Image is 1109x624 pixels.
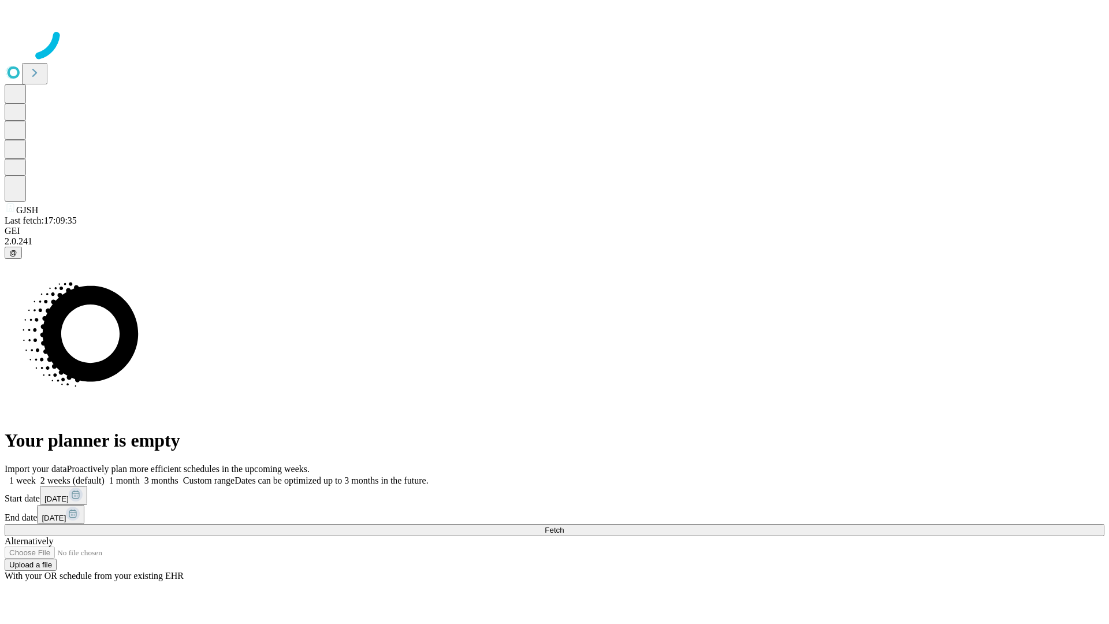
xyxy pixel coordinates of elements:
[5,536,53,546] span: Alternatively
[5,559,57,571] button: Upload a file
[5,247,22,259] button: @
[40,476,105,485] span: 2 weeks (default)
[5,524,1104,536] button: Fetch
[5,430,1104,451] h1: Your planner is empty
[5,505,1104,524] div: End date
[37,505,84,524] button: [DATE]
[9,248,17,257] span: @
[44,495,69,503] span: [DATE]
[9,476,36,485] span: 1 week
[5,226,1104,236] div: GEI
[5,236,1104,247] div: 2.0.241
[235,476,428,485] span: Dates can be optimized up to 3 months in the future.
[67,464,310,474] span: Proactively plan more efficient schedules in the upcoming weeks.
[5,486,1104,505] div: Start date
[545,526,564,534] span: Fetch
[5,571,184,581] span: With your OR schedule from your existing EHR
[40,486,87,505] button: [DATE]
[5,216,77,225] span: Last fetch: 17:09:35
[109,476,140,485] span: 1 month
[144,476,178,485] span: 3 months
[42,514,66,522] span: [DATE]
[183,476,235,485] span: Custom range
[5,464,67,474] span: Import your data
[16,205,38,215] span: GJSH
